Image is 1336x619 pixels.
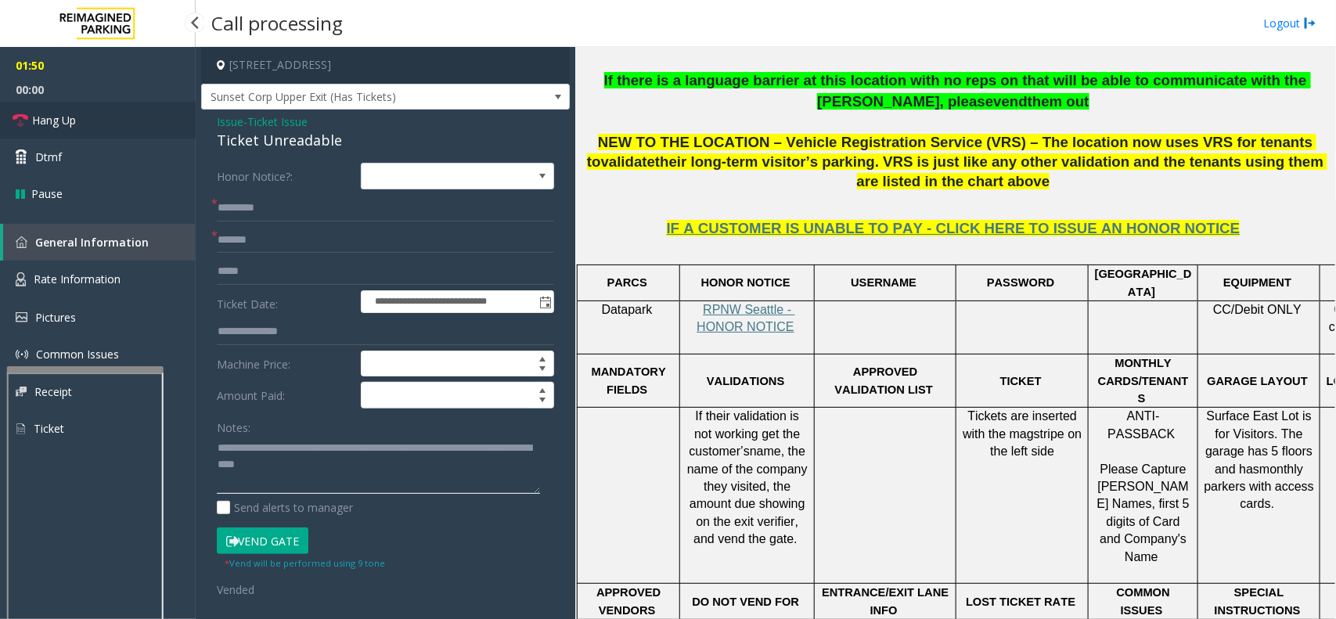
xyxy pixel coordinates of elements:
button: Vend Gate [217,527,308,554]
label: Send alerts to manager [217,499,353,516]
span: Pictures [35,310,76,325]
span: HONOR NOTICE [701,276,790,289]
span: NEW TO THE LOCATION – Vehicle Registration Service (VRS) – The location now uses VRS for tenants to [587,134,1316,170]
span: Vended [217,582,254,597]
span: Increase value [531,351,553,364]
img: 'icon' [16,348,28,361]
span: COMMON ISSUES [1117,586,1173,616]
span: MONTHLY CARDS/TENANTS [1098,357,1189,405]
h4: [STREET_ADDRESS] [201,47,570,84]
span: General Information [35,235,149,250]
span: Hang Up [32,112,76,128]
span: them out [1028,93,1089,110]
span: Tickets are inserted with the magstripe on the left side [963,409,1086,458]
span: Surface East Lot is for Visitors. The garage has 5 floors and has [1205,409,1316,475]
img: 'icon' [16,236,27,248]
small: Vend will be performed using 9 tone [225,557,385,569]
span: PARCS [607,276,647,289]
span: TICKET [1000,375,1042,387]
span: ANTI-PASSBACK [1107,409,1175,440]
span: Dtmf [35,149,62,165]
label: Ticket Date: [213,290,357,314]
span: monthly parkers with access cards. [1205,462,1318,511]
label: Honor Notice?: [213,163,357,189]
span: vend [993,93,1028,110]
span: validate [601,153,655,170]
span: Ticket Issue [247,113,308,130]
span: APPROVED VENDORS [596,586,664,616]
span: CC/Debit ONLY [1213,303,1302,316]
span: DO NOT VEND FOR [692,596,799,608]
span: VALIDATIONS [707,375,784,387]
span: name, the name of the company they visited, the amount due showing on the exit verifier, and vend... [687,444,811,545]
span: Sunset Corp Upper Exit (Has Tickets) [202,85,495,110]
span: IF A CUSTOMER IS UNABLE TO PAY - CLICK HERE TO ISSUE AN HONOR NOTICE [667,220,1241,236]
span: USERNAME [851,276,916,289]
span: SPECIAL INSTRUCTIONS [1215,586,1301,616]
span: APPROVED VALIDATION LIST [835,365,933,395]
label: Amount Paid: [213,382,357,408]
span: Please Capture [PERSON_NAME] Names, first 5 digits of Card and Company's Name [1097,462,1194,563]
span: their long-term visitor’s parking. VRS is just like any other validation and the tenants using th... [655,153,1327,189]
label: Machine Price: [213,351,357,377]
span: EQUIPMENT [1223,276,1291,289]
label: Notes: [217,414,250,436]
h3: Call processing [203,4,351,42]
span: Common Issues [36,347,119,362]
span: LOST TICKET RATE [966,596,1075,608]
img: logout [1304,15,1316,31]
span: Decrease value [531,364,553,376]
a: General Information [3,224,196,261]
div: Ticket Unreadable [217,130,554,151]
span: - [243,114,308,129]
span: Rate Information [34,272,121,286]
span: MANDATORY FIELDS [592,365,669,395]
span: GARAGE LAYOUT [1207,375,1308,387]
span: Issue [217,113,243,130]
span: Toggle popup [536,291,553,313]
span: PASSWORD [987,276,1054,289]
span: Increase value [531,383,553,395]
span: Decrease value [531,395,553,408]
span: RPNW Seattle - HONOR NOTICE [697,303,794,333]
span: If there is a language barrier at this location with no reps on that will be able to communicate ... [604,72,1311,110]
span: If their validation is not working get the customer’s [690,409,804,458]
span: ENTRANCE/EXIT LANE INFO [822,586,952,616]
a: IF A CUSTOMER IS UNABLE TO PAY - CLICK HERE TO ISSUE AN HONOR NOTICE [667,223,1241,236]
span: [GEOGRAPHIC_DATA] [1095,268,1192,297]
a: Logout [1263,15,1316,31]
img: 'icon' [16,272,26,286]
span: Datapark [602,303,653,316]
img: 'icon' [16,312,27,322]
a: RPNW Seattle - HONOR NOTICE [697,304,794,333]
span: Pause [31,185,63,202]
